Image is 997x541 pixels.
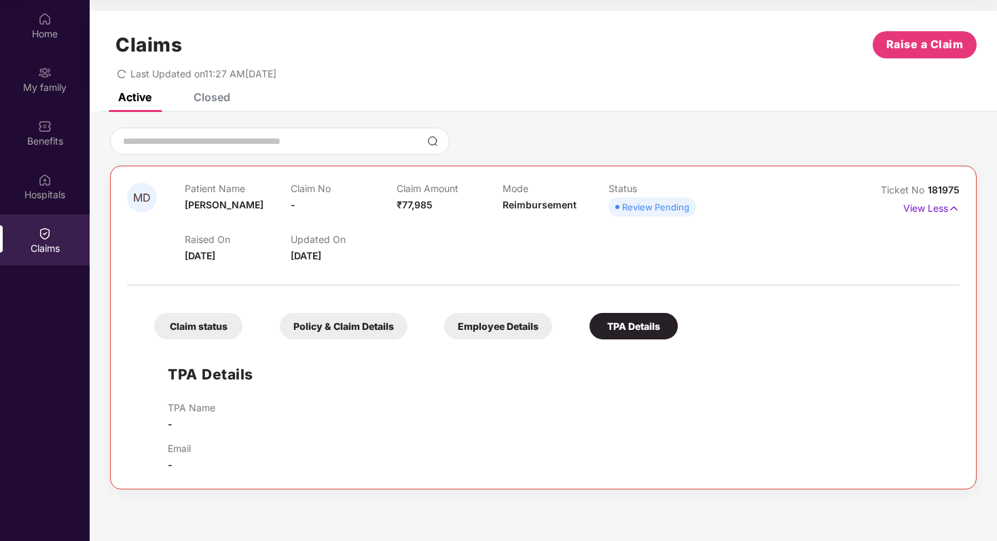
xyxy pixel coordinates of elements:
[115,33,182,56] h1: Claims
[133,192,151,204] span: MD
[397,183,503,194] p: Claim Amount
[622,200,689,214] div: Review Pending
[168,443,191,454] p: Email
[185,183,291,194] p: Patient Name
[886,36,964,53] span: Raise a Claim
[168,418,173,430] span: -
[185,250,215,261] span: [DATE]
[130,68,276,79] span: Last Updated on 11:27 AM[DATE]
[903,198,960,216] p: View Less
[168,459,173,470] span: -
[873,31,977,58] button: Raise a Claim
[291,199,295,210] span: -
[168,402,215,413] p: TPA Name
[117,68,126,79] span: redo
[185,199,264,210] span: [PERSON_NAME]
[118,90,151,104] div: Active
[38,173,52,187] img: svg+xml;base64,PHN2ZyBpZD0iSG9zcGl0YWxzIiB4bWxucz0iaHR0cDovL3d3dy53My5vcmcvMjAwMC9zdmciIHdpZHRoPS...
[948,201,960,216] img: svg+xml;base64,PHN2ZyB4bWxucz0iaHR0cDovL3d3dy53My5vcmcvMjAwMC9zdmciIHdpZHRoPSIxNyIgaGVpZ2h0PSIxNy...
[291,234,397,245] p: Updated On
[609,183,714,194] p: Status
[928,184,960,195] span: 181975
[185,234,291,245] p: Raised On
[881,184,928,195] span: Ticket No
[503,183,609,194] p: Mode
[38,12,52,26] img: svg+xml;base64,PHN2ZyBpZD0iSG9tZSIgeG1sbnM9Imh0dHA6Ly93d3cudzMub3JnLzIwMDAvc3ZnIiB3aWR0aD0iMjAiIG...
[291,183,397,194] p: Claim No
[194,90,230,104] div: Closed
[444,313,552,339] div: Employee Details
[590,313,678,339] div: TPA Details
[38,66,52,79] img: svg+xml;base64,PHN2ZyB3aWR0aD0iMjAiIGhlaWdodD0iMjAiIHZpZXdCb3g9IjAgMCAyMCAyMCIgZmlsbD0ibm9uZSIgeG...
[38,119,52,133] img: svg+xml;base64,PHN2ZyBpZD0iQmVuZWZpdHMiIHhtbG5zPSJodHRwOi8vd3d3LnczLm9yZy8yMDAwL3N2ZyIgd2lkdGg9Ij...
[291,250,321,261] span: [DATE]
[280,313,407,339] div: Policy & Claim Details
[154,313,242,339] div: Claim status
[38,227,52,240] img: svg+xml;base64,PHN2ZyBpZD0iQ2xhaW0iIHhtbG5zPSJodHRwOi8vd3d3LnczLm9yZy8yMDAwL3N2ZyIgd2lkdGg9IjIwIi...
[397,199,433,210] span: ₹77,985
[168,363,253,386] h1: TPA Details
[427,136,438,147] img: svg+xml;base64,PHN2ZyBpZD0iU2VhcmNoLTMyeDMyIiB4bWxucz0iaHR0cDovL3d3dy53My5vcmcvMjAwMC9zdmciIHdpZH...
[503,199,577,210] span: Reimbursement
